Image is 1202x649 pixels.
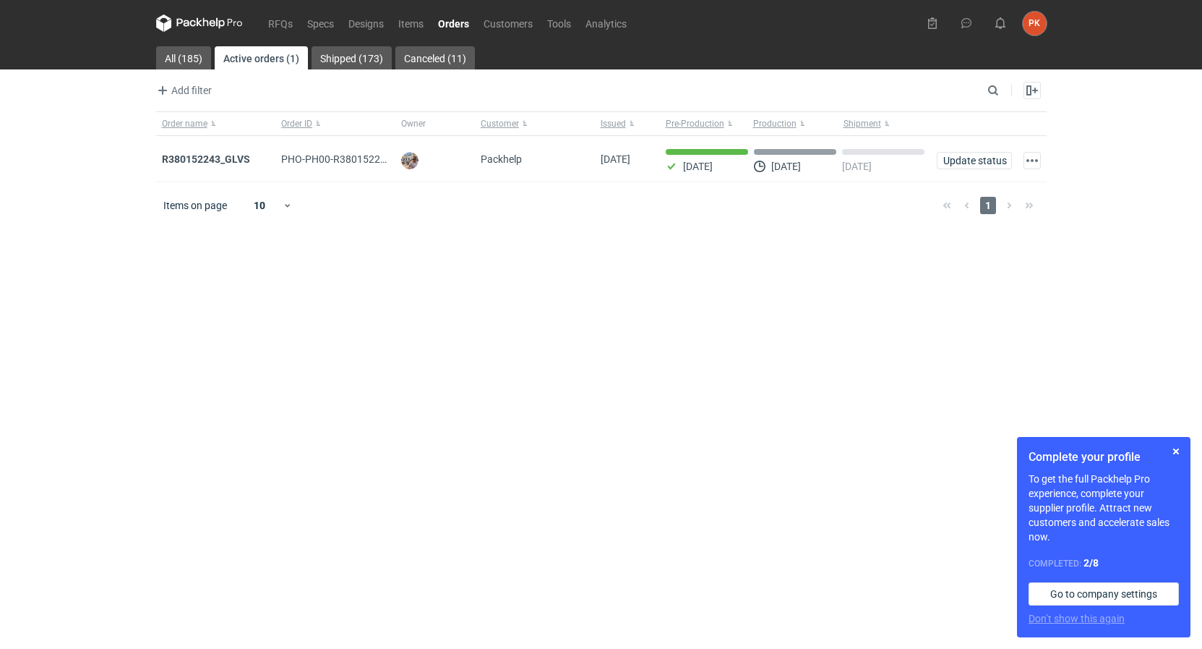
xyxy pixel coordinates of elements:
[1167,443,1185,460] button: Skip for now
[156,46,211,69] a: All (185)
[156,112,276,135] button: Order name
[1023,12,1047,35] button: PK
[843,118,881,130] span: Shipment
[1083,557,1099,569] strong: 2 / 8
[391,14,431,32] a: Items
[312,46,392,69] a: Shipped (173)
[215,46,308,69] a: Active orders (1)
[750,112,841,135] button: Production
[601,118,626,130] span: Issued
[162,118,207,130] span: Order name
[984,82,1031,99] input: Search
[401,152,418,169] img: Michał Palasek
[154,82,212,99] span: Add filter
[937,152,1012,169] button: Update status
[162,153,250,165] a: R380152243_GLVS
[683,161,713,172] p: [DATE]
[395,46,475,69] a: Canceled (11)
[261,14,300,32] a: RFQs
[481,153,522,165] span: Packhelp
[666,118,724,130] span: Pre-Production
[300,14,341,32] a: Specs
[540,14,578,32] a: Tools
[980,197,996,214] span: 1
[1023,152,1041,169] button: Actions
[281,153,421,165] span: PHO-PH00-R380152243_GLVS
[841,112,931,135] button: Shipment
[275,112,395,135] button: Order ID
[771,161,801,172] p: [DATE]
[578,14,634,32] a: Analytics
[401,118,426,130] span: Owner
[341,14,391,32] a: Designs
[156,14,243,32] svg: Packhelp Pro
[236,195,283,216] div: 10
[753,118,797,130] span: Production
[1023,12,1047,35] div: Paulina Kempara
[595,112,660,135] button: Issued
[601,153,630,165] span: 03/09/2025
[943,156,1005,166] span: Update status
[1029,611,1125,626] button: Don’t show this again
[431,14,476,32] a: Orders
[281,118,312,130] span: Order ID
[153,82,213,99] button: Add filter
[1029,582,1179,606] a: Go to company settings
[1029,556,1179,571] div: Completed:
[475,112,595,135] button: Customer
[476,14,540,32] a: Customers
[481,118,519,130] span: Customer
[163,198,227,213] span: Items on page
[1029,472,1179,544] p: To get the full Packhelp Pro experience, complete your supplier profile. Attract new customers an...
[842,161,872,172] p: [DATE]
[660,112,750,135] button: Pre-Production
[1029,449,1179,466] h1: Complete your profile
